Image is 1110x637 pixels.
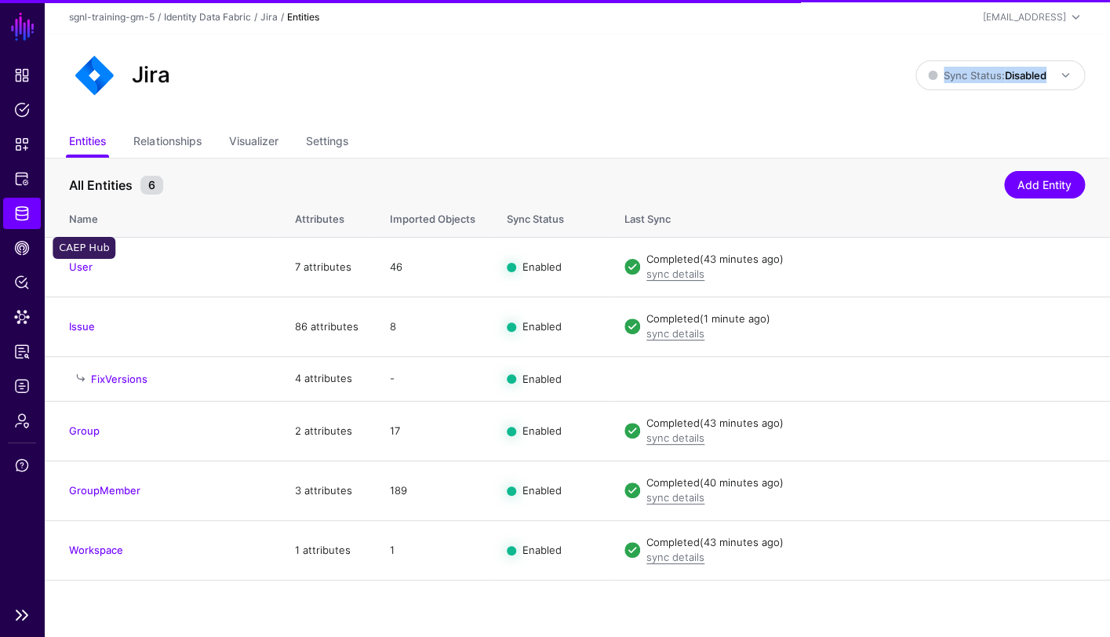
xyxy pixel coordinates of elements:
td: 86 attributes [279,297,374,356]
a: CAEP Hub [3,232,41,264]
span: All Entities [65,176,136,195]
a: Snippets [3,129,41,160]
a: User [69,260,93,273]
span: Logs [14,378,30,394]
td: 189 [374,460,491,520]
a: Logs [3,370,41,402]
td: 2 attributes [279,401,374,460]
a: Data Lens [3,301,41,333]
div: Completed (43 minutes ago) [646,252,1085,268]
div: [EMAIL_ADDRESS] [983,10,1066,24]
span: Enabled [522,424,562,437]
a: Identity Data Fabric [3,198,41,229]
th: Sync Status [491,196,609,237]
a: Relationships [133,128,201,158]
span: Data Lens [14,309,30,325]
a: Add Entity [1004,171,1085,198]
th: Last Sync [609,196,1110,237]
span: Protected Systems [14,171,30,187]
div: / [155,10,164,24]
td: 3 attributes [279,460,374,520]
a: Settings [306,128,348,158]
th: Attributes [279,196,374,237]
a: sync details [646,431,704,444]
span: Enabled [522,260,562,273]
td: 17 [374,401,491,460]
td: - [374,356,491,401]
img: svg+xml;base64,PHN2ZyB3aWR0aD0iNjQiIGhlaWdodD0iNjQiIHZpZXdCb3g9IjAgMCA2NCA2NCIgZmlsbD0ibm9uZSIgeG... [69,50,119,100]
a: GroupMember [69,484,140,497]
a: Workspace [69,544,123,556]
a: Entities [69,128,106,158]
span: Enabled [522,372,562,384]
span: Dashboard [14,67,30,83]
td: 1 [374,520,491,580]
span: Snippets [14,136,30,152]
div: Completed (43 minutes ago) [646,416,1085,431]
a: Jira [260,11,278,23]
div: Completed (1 minute ago) [646,311,1085,327]
a: Dashboard [3,60,41,91]
a: sync details [646,327,704,340]
div: / [278,10,287,24]
span: Enabled [522,544,562,556]
td: 1 attributes [279,520,374,580]
a: Group [69,424,100,437]
span: Enabled [522,320,562,333]
div: Completed (40 minutes ago) [646,475,1085,491]
a: Identity Data Fabric [164,11,251,23]
span: Policy Lens [14,275,30,290]
span: Identity Data Fabric [14,206,30,221]
th: Name [44,196,279,237]
td: 4 attributes [279,356,374,401]
span: CAEP Hub [14,240,30,256]
a: Admin [3,405,41,436]
small: 6 [140,176,163,195]
a: sync details [646,268,704,280]
a: Policies [3,94,41,126]
a: FixVersions [91,373,147,385]
h2: Jira [132,62,170,88]
span: Enabled [522,484,562,497]
a: sync details [646,551,704,563]
div: / [251,10,260,24]
a: Visualizer [229,128,278,158]
td: 8 [374,297,491,356]
span: Sync Status: [928,69,1046,82]
a: sync details [646,491,704,504]
td: 7 attributes [279,237,374,297]
span: Support [14,457,30,473]
a: Policy Lens [3,267,41,298]
div: Completed (43 minutes ago) [646,535,1085,551]
a: Protected Systems [3,163,41,195]
th: Imported Objects [374,196,491,237]
td: 46 [374,237,491,297]
span: Admin [14,413,30,428]
a: sgnl-training-gm-5 [69,11,155,23]
span: Policies [14,102,30,118]
strong: Disabled [1005,69,1046,82]
a: SGNL [9,9,36,44]
strong: Entities [287,11,319,23]
span: Reports [14,344,30,359]
a: Reports [3,336,41,367]
div: CAEP Hub [53,237,115,259]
